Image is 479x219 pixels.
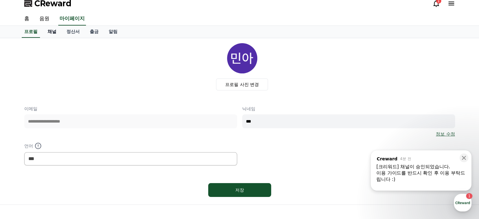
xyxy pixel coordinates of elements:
[97,176,105,181] span: 설정
[242,106,455,112] p: 닉네임
[216,78,268,90] label: 프로필 사진 변경
[34,12,54,26] a: 음원
[22,26,40,38] a: 프로필
[81,167,121,182] a: 설정
[24,106,237,112] p: 이메일
[221,187,259,193] div: 저장
[19,12,34,26] a: 홈
[64,166,66,171] span: 1
[208,183,271,197] button: 저장
[2,167,42,182] a: 홈
[58,12,86,26] a: 마이페이지
[104,26,123,38] a: 알림
[58,176,65,182] span: 대화
[436,131,455,137] a: 정보 수정
[85,26,104,38] a: 출금
[42,167,81,182] a: 1대화
[24,142,237,150] p: 언어
[227,43,257,73] img: profile_image
[20,176,24,181] span: 홈
[43,26,61,38] a: 채널
[61,26,85,38] a: 정산서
